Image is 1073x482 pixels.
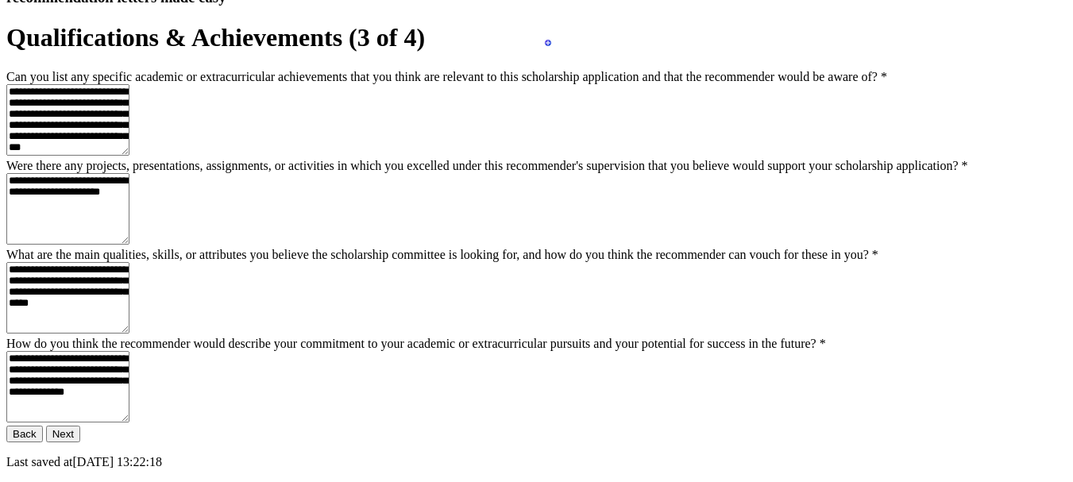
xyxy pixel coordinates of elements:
label: Can you list any specific academic or extracurricular achievements that you think are relevant to... [6,70,887,83]
label: What are the main qualities, skills, or attributes you believe the scholarship committee is looki... [6,248,878,261]
label: Were there any projects, presentations, assignments, or activities in which you excelled under th... [6,159,968,172]
button: Back [6,426,43,442]
p: Last saved at [DATE] 13:22:18 [6,455,1067,469]
button: Next [46,426,80,442]
label: How do you think the recommender would describe your commitment to your academic or extracurricul... [6,337,826,350]
textarea: To enrich screen reader interactions, please activate Accessibility in Grammarly extension settings [6,173,129,245]
h1: Qualifications & Achievements (3 of 4) [6,23,1067,52]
